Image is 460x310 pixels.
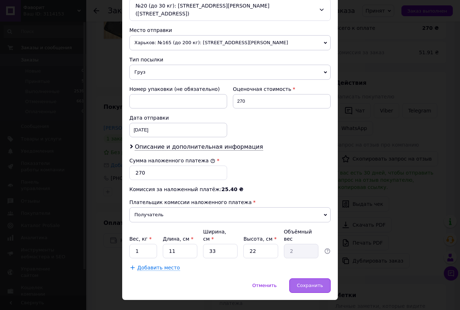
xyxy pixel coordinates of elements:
label: Сумма наложенного платежа [129,158,215,163]
span: Добавить место [137,265,180,271]
span: Сохранить [297,283,323,288]
div: Дата отправки [129,114,227,121]
span: Получатель [129,207,331,222]
span: Место отправки [129,27,172,33]
label: Ширина, см [203,229,226,242]
label: Высота, см [243,236,276,242]
div: Номер упаковки (не обязательно) [129,85,227,93]
label: Длина, см [163,236,193,242]
span: Описание и дополнительная информация [135,143,263,151]
div: Комиссия за наложенный платёж: [129,186,331,193]
label: Вес, кг [129,236,152,242]
span: Отменить [252,283,277,288]
span: Харьков: №165 (до 200 кг): [STREET_ADDRESS][PERSON_NAME] [129,35,331,50]
span: Тип посылки [129,57,163,63]
span: 25.40 ₴ [221,186,243,192]
span: Плательщик комиссии наложенного платежа [129,199,252,205]
div: Оценочная стоимость [233,85,331,93]
span: Груз [129,65,331,80]
div: Объёмный вес [284,228,318,242]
